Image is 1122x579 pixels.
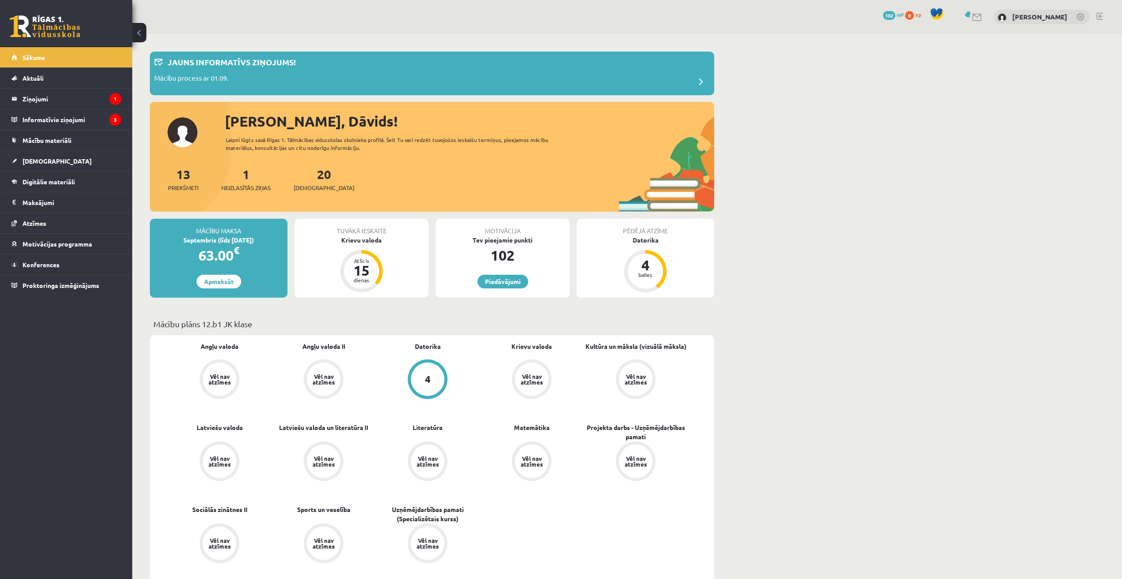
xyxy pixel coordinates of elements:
[376,359,480,401] a: 4
[11,234,121,254] a: Motivācijas programma
[415,538,440,549] div: Vēl nav atzīmes
[632,272,659,277] div: balles
[11,89,121,109] a: Ziņojumi1
[376,505,480,523] a: Uzņēmējdarbības pamati (Specializētais kurss)
[477,275,528,288] a: Piedāvājumi
[234,244,239,257] span: €
[585,342,686,351] a: Kultūra un māksla (vizuālā māksla)
[168,183,198,192] span: Priekšmeti
[584,423,688,441] a: Projekta darbs - Uzņēmējdarbības pamati
[22,219,46,227] span: Atzīmes
[154,56,710,91] a: Jauns informatīvs ziņojums! Mācību process ar 01.09.
[436,235,570,245] div: Tev pieejamie punkti
[11,275,121,295] a: Proktoringa izmēģinājums
[192,505,247,514] a: Sociālās zinātnes II
[905,11,925,18] a: 0 xp
[415,456,440,467] div: Vēl nav atzīmes
[150,219,287,235] div: Mācību maksa
[623,456,648,467] div: Vēl nav atzīmes
[294,219,429,235] div: Tuvākā ieskaite
[905,11,914,20] span: 0
[302,342,345,351] a: Angļu valoda II
[168,441,272,483] a: Vēl nav atzīmes
[207,538,232,549] div: Vēl nav atzīmes
[436,219,570,235] div: Motivācija
[915,11,921,18] span: xp
[348,277,375,283] div: dienas
[11,254,121,275] a: Konferences
[514,423,550,432] a: Matemātika
[294,235,429,294] a: Krievu valoda Atlicis 15 dienas
[577,219,714,235] div: Pēdējā atzīme
[22,281,99,289] span: Proktoringa izmēģinājums
[226,136,564,152] div: Laipni lūgts savā Rīgas 1. Tālmācības vidusskolas skolnieka profilā. Šeit Tu vari redzēt tuvojošo...
[577,235,714,294] a: Datorika 4 balles
[22,109,121,130] legend: Informatīvie ziņojumi
[10,15,80,37] a: Rīgas 1. Tālmācības vidusskola
[294,183,354,192] span: [DEMOGRAPHIC_DATA]
[207,374,232,385] div: Vēl nav atzīmes
[436,245,570,266] div: 102
[11,151,121,171] a: [DEMOGRAPHIC_DATA]
[311,374,336,385] div: Vēl nav atzīmes
[348,258,375,263] div: Atlicis
[584,359,688,401] a: Vēl nav atzīmes
[348,263,375,277] div: 15
[883,11,895,20] span: 102
[11,47,121,67] a: Sākums
[201,342,239,351] a: Angļu valoda
[584,441,688,483] a: Vēl nav atzīmes
[897,11,904,18] span: mP
[311,538,336,549] div: Vēl nav atzīmes
[22,261,60,269] span: Konferences
[168,359,272,401] a: Vēl nav atzīmes
[272,523,376,565] a: Vēl nav atzīmes
[109,114,121,126] i: 3
[279,423,368,432] a: Latviešu valoda un literatūra II
[1012,12,1067,21] a: [PERSON_NAME]
[150,235,287,245] div: Septembris (līdz [DATE])
[272,441,376,483] a: Vēl nav atzīmes
[413,423,443,432] a: Literatūra
[197,275,241,288] a: Apmaksāt
[415,342,441,351] a: Datorika
[519,374,544,385] div: Vēl nav atzīmes
[272,359,376,401] a: Vēl nav atzīmes
[998,13,1006,22] img: Dāvids Babans
[311,456,336,467] div: Vēl nav atzīmes
[168,56,296,68] p: Jauns informatīvs ziņojums!
[22,178,75,186] span: Digitālie materiāli
[197,423,243,432] a: Latviešu valoda
[11,213,121,233] a: Atzīmes
[225,111,714,132] div: [PERSON_NAME], Dāvids!
[480,359,584,401] a: Vēl nav atzīmes
[11,130,121,150] a: Mācību materiāli
[168,523,272,565] a: Vēl nav atzīmes
[22,53,45,61] span: Sākums
[294,166,354,192] a: 20[DEMOGRAPHIC_DATA]
[297,505,350,514] a: Sports un veselība
[632,258,659,272] div: 4
[221,183,271,192] span: Neizlasītās ziņas
[425,374,431,384] div: 4
[22,74,44,82] span: Aktuāli
[221,166,271,192] a: 1Neizlasītās ziņas
[577,235,714,245] div: Datorika
[22,89,121,109] legend: Ziņojumi
[22,192,121,213] legend: Maksājumi
[11,172,121,192] a: Digitālie materiāli
[109,93,121,105] i: 1
[153,318,711,330] p: Mācību plāns 12.b1 JK klase
[11,68,121,88] a: Aktuāli
[22,157,92,165] span: [DEMOGRAPHIC_DATA]
[150,245,287,266] div: 63.00
[480,441,584,483] a: Vēl nav atzīmes
[519,456,544,467] div: Vēl nav atzīmes
[207,456,232,467] div: Vēl nav atzīmes
[623,374,648,385] div: Vēl nav atzīmes
[376,441,480,483] a: Vēl nav atzīmes
[22,240,92,248] span: Motivācijas programma
[376,523,480,565] a: Vēl nav atzīmes
[154,73,228,86] p: Mācību process ar 01.09.
[511,342,552,351] a: Krievu valoda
